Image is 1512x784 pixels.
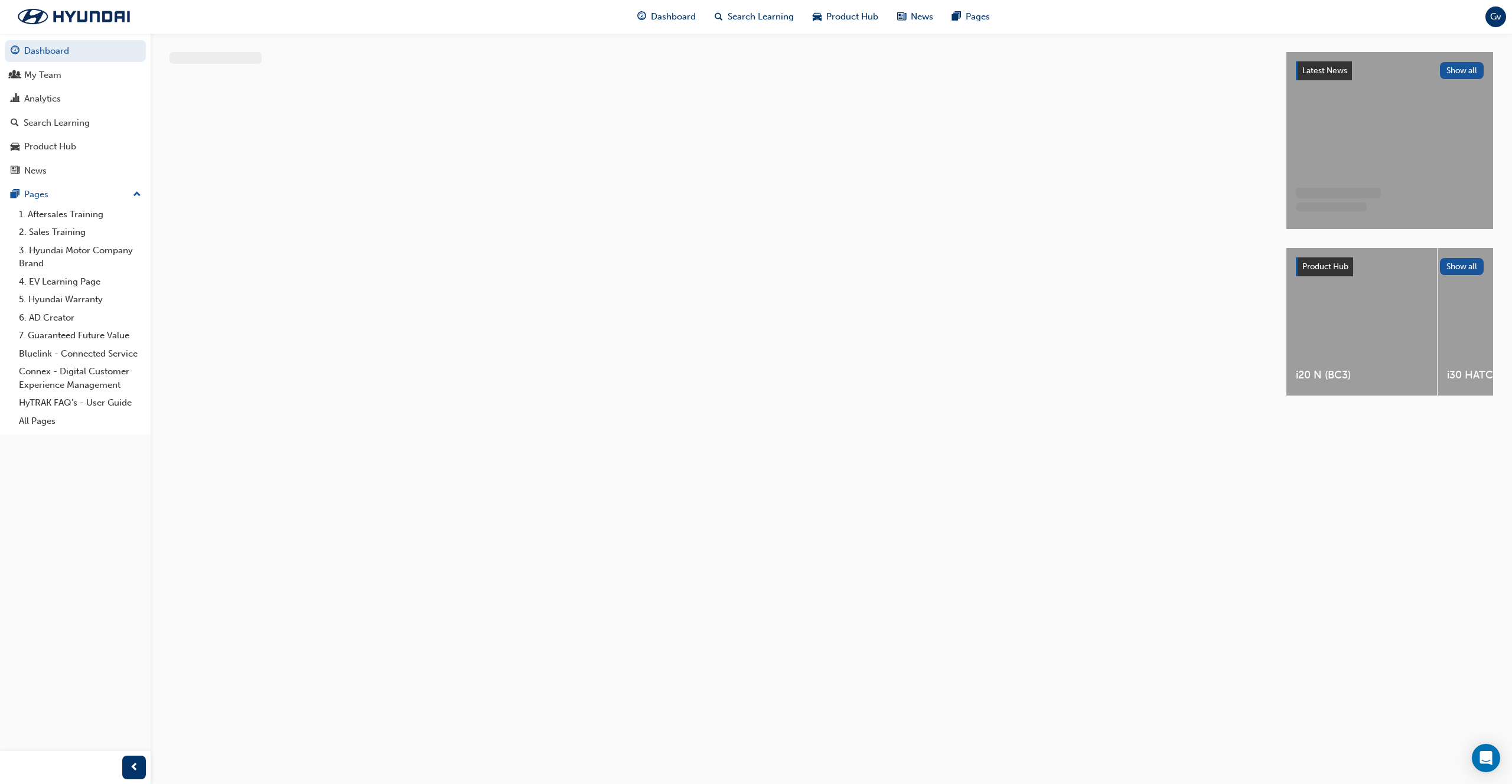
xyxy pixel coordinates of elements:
[5,40,146,62] a: Dashboard
[1472,744,1500,772] div: Open Intercom Messenger
[1296,257,1484,276] a: Product HubShow all
[130,760,139,775] span: prev-icon
[1302,66,1347,76] span: Latest News
[11,118,19,129] span: search-icon
[1286,248,1437,396] a: i20 N (BC3)
[628,5,705,29] a: guage-iconDashboard
[1302,262,1348,272] span: Product Hub
[5,184,146,205] button: Pages
[1296,61,1484,80] a: Latest NewsShow all
[24,92,61,106] div: Analytics
[1490,10,1501,24] span: Gv
[803,5,888,29] a: car-iconProduct Hub
[11,46,19,57] span: guage-icon
[11,94,19,104] span: chart-icon
[1296,368,1428,382] span: i20 N (BC3)
[14,273,146,291] a: 4. EV Learning Page
[14,345,146,363] a: Bluelink - Connected Service
[6,4,142,29] img: Trak
[5,160,146,182] a: News
[11,70,19,81] span: people-icon
[14,290,146,309] a: 5. Hyundai Warranty
[943,5,999,29] a: pages-iconPages
[14,412,146,430] a: All Pages
[5,112,146,134] a: Search Learning
[715,9,723,24] span: search-icon
[24,68,61,82] div: My Team
[952,9,961,24] span: pages-icon
[705,5,803,29] a: search-iconSearch Learning
[5,38,146,184] button: DashboardMy TeamAnalyticsSearch LearningProduct HubNews
[14,362,146,394] a: Connex - Digital Customer Experience Management
[1440,62,1484,79] button: Show all
[911,10,933,24] span: News
[11,190,19,200] span: pages-icon
[1440,258,1484,275] button: Show all
[14,394,146,412] a: HyTRAK FAQ's - User Guide
[637,9,646,24] span: guage-icon
[1485,6,1506,27] button: Gv
[651,10,696,24] span: Dashboard
[14,309,146,327] a: 6. AD Creator
[5,64,146,86] a: My Team
[14,223,146,241] a: 2. Sales Training
[897,9,906,24] span: news-icon
[728,10,794,24] span: Search Learning
[14,205,146,224] a: 1. Aftersales Training
[813,9,822,24] span: car-icon
[133,187,141,202] span: up-icon
[966,10,990,24] span: Pages
[5,88,146,110] a: Analytics
[14,326,146,345] a: 7. Guaranteed Future Value
[24,116,90,130] div: Search Learning
[24,188,48,201] div: Pages
[888,5,943,29] a: news-iconNews
[5,136,146,158] a: Product Hub
[826,10,878,24] span: Product Hub
[11,166,19,177] span: news-icon
[14,241,146,273] a: 3. Hyundai Motor Company Brand
[11,142,19,152] span: car-icon
[24,140,76,153] div: Product Hub
[24,164,47,178] div: News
